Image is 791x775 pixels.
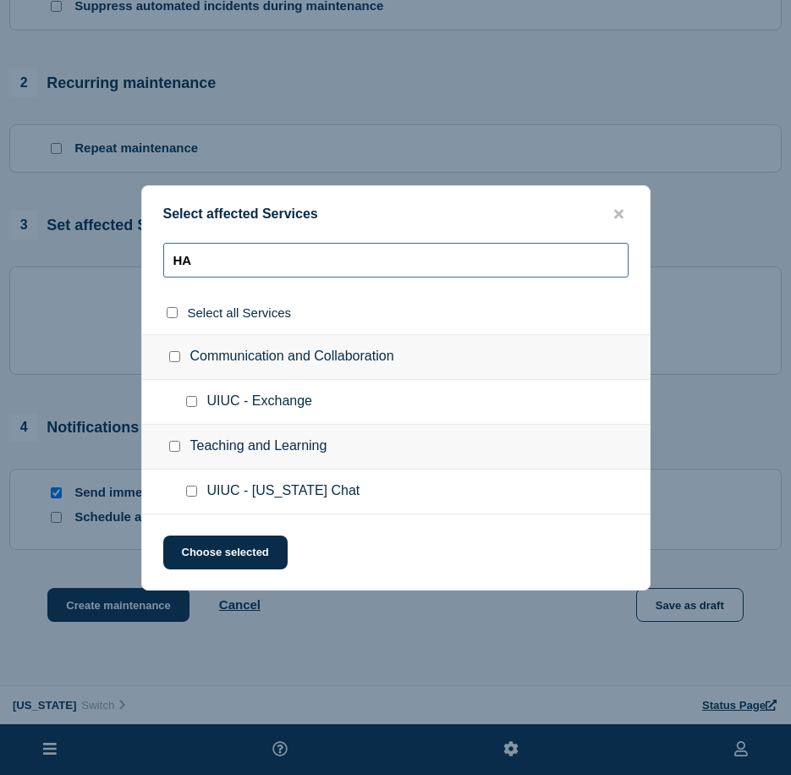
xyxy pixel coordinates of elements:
[163,536,288,569] button: Choose selected
[609,206,629,223] button: close button
[169,441,180,452] input: Teaching and Learning checkbox
[167,307,178,318] input: select all checkbox
[163,243,629,278] input: Search
[207,393,313,410] span: UIUC - Exchange
[142,206,650,223] div: Select affected Services
[142,425,650,470] div: Teaching and Learning
[186,396,197,407] input: UIUC - Exchange checkbox
[169,351,180,362] input: Communication and Collaboration checkbox
[207,483,360,500] span: UIUC - [US_STATE] Chat
[142,334,650,380] div: Communication and Collaboration
[188,305,292,320] span: Select all Services
[186,486,197,497] input: UIUC - Illinois Chat checkbox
